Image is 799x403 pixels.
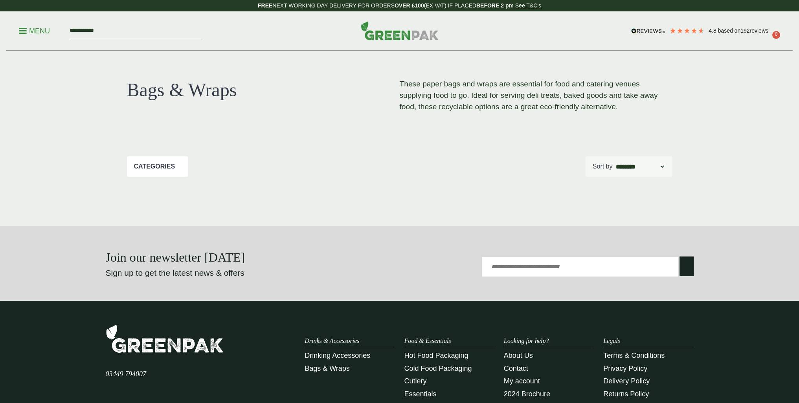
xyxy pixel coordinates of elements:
[476,2,514,9] strong: BEFORE 2 pm
[106,370,147,378] span: 03449 794007
[603,377,650,385] a: Delivery Policy
[709,27,718,34] span: 4.8
[740,27,749,34] span: 192
[772,31,780,39] span: 0
[669,27,705,34] div: 4.8 Stars
[515,2,541,9] a: See T&C's
[504,377,540,385] a: My account
[603,365,647,372] a: Privacy Policy
[305,365,350,372] a: Bags & Wraps
[504,390,550,398] a: 2024 Brochure
[404,377,426,385] a: Cutlery
[593,162,613,171] p: Sort by
[718,27,741,34] span: Based on
[504,365,528,372] a: Contact
[400,79,672,112] p: These paper bags and wraps are essential for food and catering venues supplying food to go. Ideal...
[106,267,370,279] p: Sign up to get the latest news & offers
[305,352,370,359] a: Drinking Accessories
[127,79,400,101] h1: Bags & Wraps
[631,28,665,34] img: REVIEWS.io
[750,27,768,34] span: reviews
[404,365,472,372] a: Cold Food Packaging
[395,2,424,9] strong: OVER £100
[19,26,50,34] a: Menu
[361,21,439,40] img: GreenPak Supplies
[106,250,245,264] strong: Join our newsletter [DATE]
[258,2,272,9] strong: FREE
[603,352,665,359] a: Terms & Conditions
[404,352,468,359] a: Hot Food Packaging
[504,352,533,359] a: About Us
[603,390,649,398] a: Returns Policy
[106,371,147,377] a: 03449 794007
[404,390,436,398] a: Essentials
[106,324,224,353] img: GreenPak Supplies
[614,162,665,171] select: Shop order
[19,26,50,36] p: Menu
[134,162,175,171] p: Categories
